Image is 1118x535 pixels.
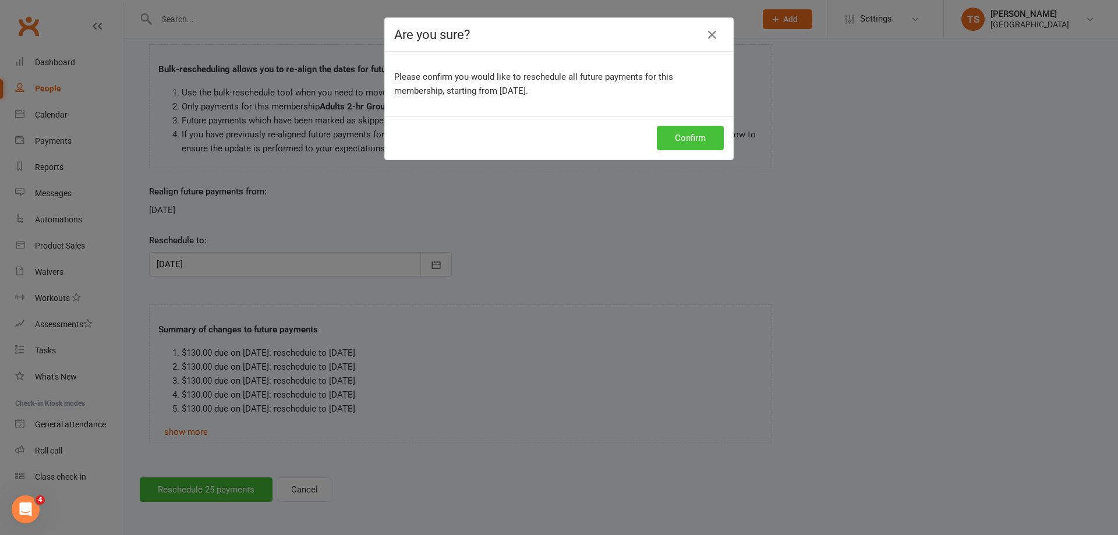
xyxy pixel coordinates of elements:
iframe: Intercom live chat [12,495,40,523]
span: Please confirm you would like to reschedule all future payments for this membership, starting fro... [394,72,673,96]
button: Confirm [657,126,724,150]
button: Close [703,26,721,44]
span: 4 [36,495,45,505]
h4: Are you sure? [394,27,724,42]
